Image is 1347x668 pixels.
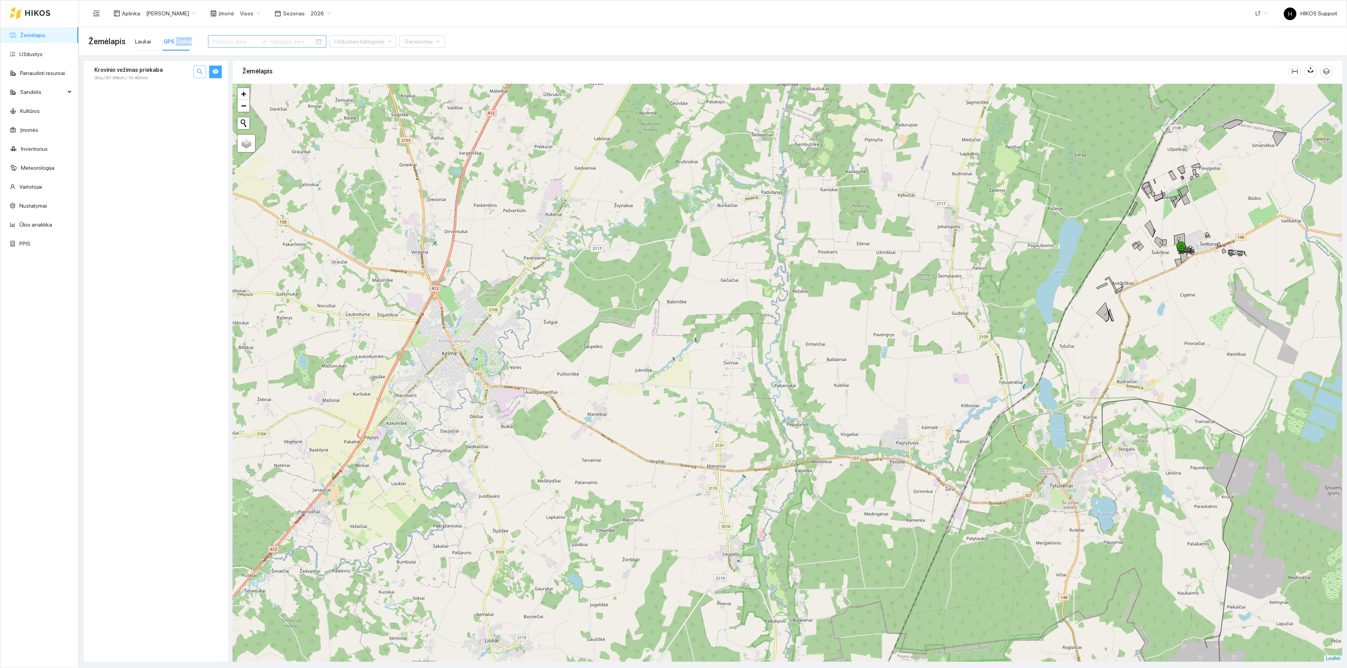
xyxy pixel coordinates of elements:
span: 2026 [311,8,331,19]
button: eye [209,66,222,78]
a: Zoom out [238,100,249,112]
span: 0ha / 67.66km / 1h 40min [94,74,148,82]
span: Sezonas : [283,9,306,18]
a: Užduotys [19,51,43,57]
span: Sandėlis [20,84,65,100]
button: menu-fold [88,6,104,21]
span: HIKOS Support [1284,10,1337,17]
span: Žemėlapis [88,35,126,48]
button: column-width [1289,65,1301,78]
span: calendar [275,10,281,17]
span: Visos [240,8,260,19]
span: LT [1255,8,1268,19]
a: Vartotojai [19,184,42,190]
div: Krovinio vežimas priekaba0ha / 67.66km / 1h 40minsearcheye [84,61,228,86]
input: Pradžios data [213,37,257,46]
span: swap-right [260,38,267,45]
span: + [241,89,246,99]
a: Zoom in [238,88,249,100]
span: to [260,38,267,45]
button: search [193,66,206,78]
a: Leaflet [1326,656,1340,661]
span: column-width [1289,68,1301,75]
span: Aplinka : [122,9,141,18]
span: layout [114,10,120,17]
button: Initiate a new search [238,117,249,129]
span: menu-fold [93,10,100,17]
div: GPS Darbai [164,37,192,46]
a: Meteorologija [21,165,54,171]
a: Įmonės [20,127,38,133]
span: search [197,68,203,76]
span: eye [212,68,219,76]
span: − [241,101,246,111]
a: Panaudoti resursai [20,70,65,76]
a: Nustatymai [19,203,47,209]
div: Žemėlapis [242,60,1289,83]
a: PPIS [19,240,30,247]
div: Laukai [135,37,151,46]
a: Ūkio analitika [19,221,52,228]
span: shop [210,10,217,17]
span: Paulius [146,8,196,19]
a: Layers [238,135,255,152]
a: Kultūros [20,108,40,114]
strong: Krovinio vežimas priekaba [94,67,163,73]
a: Inventorius [21,146,48,152]
input: Pabaigos data [270,37,315,46]
span: Įmonė : [219,9,235,18]
span: H [1288,8,1292,20]
a: Žemėlapis [20,32,46,38]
